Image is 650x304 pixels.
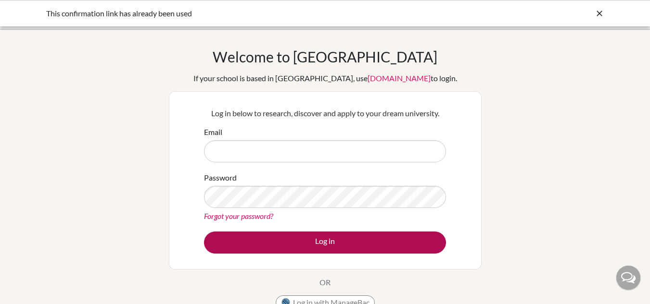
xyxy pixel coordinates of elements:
div: If your school is based in [GEOGRAPHIC_DATA], use to login. [193,73,457,84]
label: Email [204,126,222,138]
p: Log in below to research, discover and apply to your dream university. [204,108,446,119]
button: Log in [204,231,446,254]
div: This confirmation link has already been used [46,8,460,19]
p: OR [319,277,331,288]
h1: Welcome to [GEOGRAPHIC_DATA] [213,48,437,65]
span: Ajuda [21,7,46,15]
a: Forgot your password? [204,211,273,220]
label: Password [204,172,237,183]
a: [DOMAIN_NAME] [368,73,431,83]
